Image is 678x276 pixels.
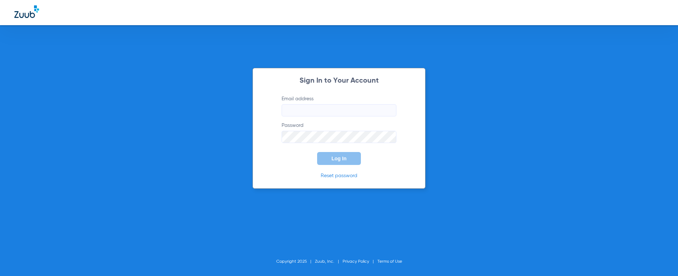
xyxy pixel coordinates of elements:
h2: Sign In to Your Account [271,77,407,84]
input: Email address [282,104,396,116]
iframe: Chat Widget [642,241,678,276]
img: Zuub Logo [14,5,39,18]
input: Password [282,131,396,143]
label: Email address [282,95,396,116]
a: Terms of Use [377,259,402,264]
a: Privacy Policy [343,259,369,264]
li: Zuub, Inc. [315,258,343,265]
label: Password [282,122,396,143]
span: Log In [331,156,347,161]
button: Log In [317,152,361,165]
li: Copyright 2025 [276,258,315,265]
a: Reset password [321,173,357,178]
